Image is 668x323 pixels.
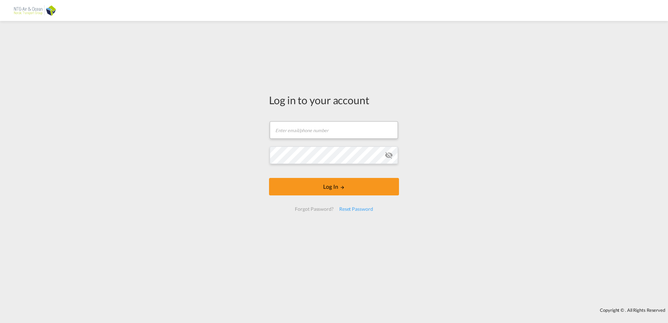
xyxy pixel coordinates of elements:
img: 24501a20ab7611ecb8bce1a71c18ae17.png [10,3,58,19]
button: LOGIN [269,178,399,195]
div: Reset Password [336,203,376,215]
md-icon: icon-eye-off [385,151,393,159]
div: Log in to your account [269,93,399,107]
div: Forgot Password? [292,203,336,215]
input: Enter email/phone number [270,121,398,139]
